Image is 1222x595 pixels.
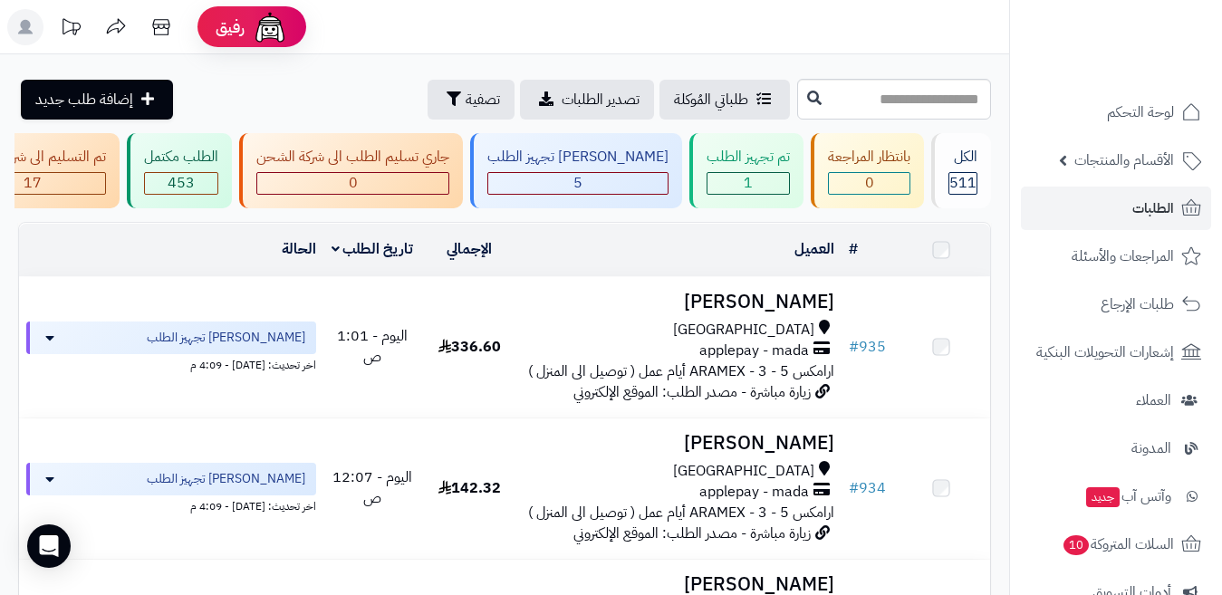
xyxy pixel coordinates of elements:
[1021,427,1211,470] a: المدونة
[252,9,288,45] img: ai-face.png
[1084,484,1171,509] span: وآتس آب
[699,482,809,503] span: applepay - mada
[865,172,874,194] span: 0
[488,173,668,194] div: 5
[147,470,305,488] span: [PERSON_NAME] تجهيز الطلب
[699,341,809,361] span: applepay - mada
[1021,283,1211,326] a: طلبات الإرجاع
[337,325,408,368] span: اليوم - 1:01 ص
[447,238,492,260] a: الإجمالي
[438,477,501,499] span: 142.32
[1072,244,1174,269] span: المراجعات والأسئلة
[467,133,686,208] a: [PERSON_NAME] تجهيز الطلب 5
[145,173,217,194] div: 453
[1062,532,1174,557] span: السلات المتروكة
[707,147,790,168] div: تم تجهيز الطلب
[257,173,448,194] div: 0
[1101,292,1174,317] span: طلبات الإرجاع
[1136,388,1171,413] span: العملاء
[1021,523,1211,566] a: السلات المتروكة10
[673,320,814,341] span: [GEOGRAPHIC_DATA]
[147,329,305,347] span: [PERSON_NAME] تجهيز الطلب
[849,238,858,260] a: #
[949,172,977,194] span: 511
[1021,475,1211,518] a: وآتس آبجديد
[26,354,316,373] div: اخر تحديث: [DATE] - 4:09 م
[1132,196,1174,221] span: الطلبات
[525,292,834,312] h3: [PERSON_NAME]
[1021,187,1211,230] a: الطلبات
[1131,436,1171,461] span: المدونة
[573,172,582,194] span: 5
[849,336,886,358] a: #935
[216,16,245,38] span: رفيق
[332,238,414,260] a: تاريخ الطلب
[27,524,71,568] div: Open Intercom Messenger
[807,133,928,208] a: بانتظار المراجعة 0
[674,89,748,110] span: طلباتي المُوكلة
[1107,100,1174,125] span: لوحة التحكم
[1099,42,1205,80] img: logo-2.png
[168,172,195,194] span: 453
[21,80,173,120] a: إضافة طلب جديد
[48,9,93,50] a: تحديثات المنصة
[686,133,807,208] a: تم تجهيز الطلب 1
[849,336,859,358] span: #
[466,89,500,110] span: تصفية
[528,502,834,523] span: ارامكس ARAMEX - 3 - 5 أيام عمل ( توصيل الى المنزل )
[438,336,501,358] span: 336.60
[562,89,640,110] span: تصدير الطلبات
[520,80,654,120] a: تصدير الطلبات
[828,147,910,168] div: بانتظار المراجعة
[928,133,995,208] a: الكل511
[35,89,133,110] span: إضافة طلب جديد
[1021,91,1211,134] a: لوحة التحكم
[573,523,811,544] span: زيارة مباشرة - مصدر الطلب: الموقع الإلكتروني
[1086,487,1120,507] span: جديد
[236,133,467,208] a: جاري تسليم الطلب الى شركة الشحن 0
[829,173,909,194] div: 0
[794,238,834,260] a: العميل
[256,147,449,168] div: جاري تسليم الطلب الى شركة الشحن
[1074,148,1174,173] span: الأقسام والمنتجات
[525,574,834,595] h3: [PERSON_NAME]
[849,477,886,499] a: #934
[525,433,834,454] h3: [PERSON_NAME]
[332,466,412,509] span: اليوم - 12:07 ص
[26,495,316,514] div: اخر تحديث: [DATE] - 4:09 م
[673,461,814,482] span: [GEOGRAPHIC_DATA]
[487,147,669,168] div: [PERSON_NAME] تجهيز الطلب
[1021,235,1211,278] a: المراجعات والأسئلة
[282,238,316,260] a: الحالة
[1021,331,1211,374] a: إشعارات التحويلات البنكية
[1063,535,1090,556] span: 10
[123,133,236,208] a: الطلب مكتمل 453
[349,172,358,194] span: 0
[144,147,218,168] div: الطلب مكتمل
[24,172,42,194] span: 17
[1021,379,1211,422] a: العملاء
[659,80,790,120] a: طلباتي المُوكلة
[849,477,859,499] span: #
[744,172,753,194] span: 1
[948,147,977,168] div: الكل
[1036,340,1174,365] span: إشعارات التحويلات البنكية
[707,173,789,194] div: 1
[428,80,515,120] button: تصفية
[573,381,811,403] span: زيارة مباشرة - مصدر الطلب: الموقع الإلكتروني
[528,360,834,382] span: ارامكس ARAMEX - 3 - 5 أيام عمل ( توصيل الى المنزل )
